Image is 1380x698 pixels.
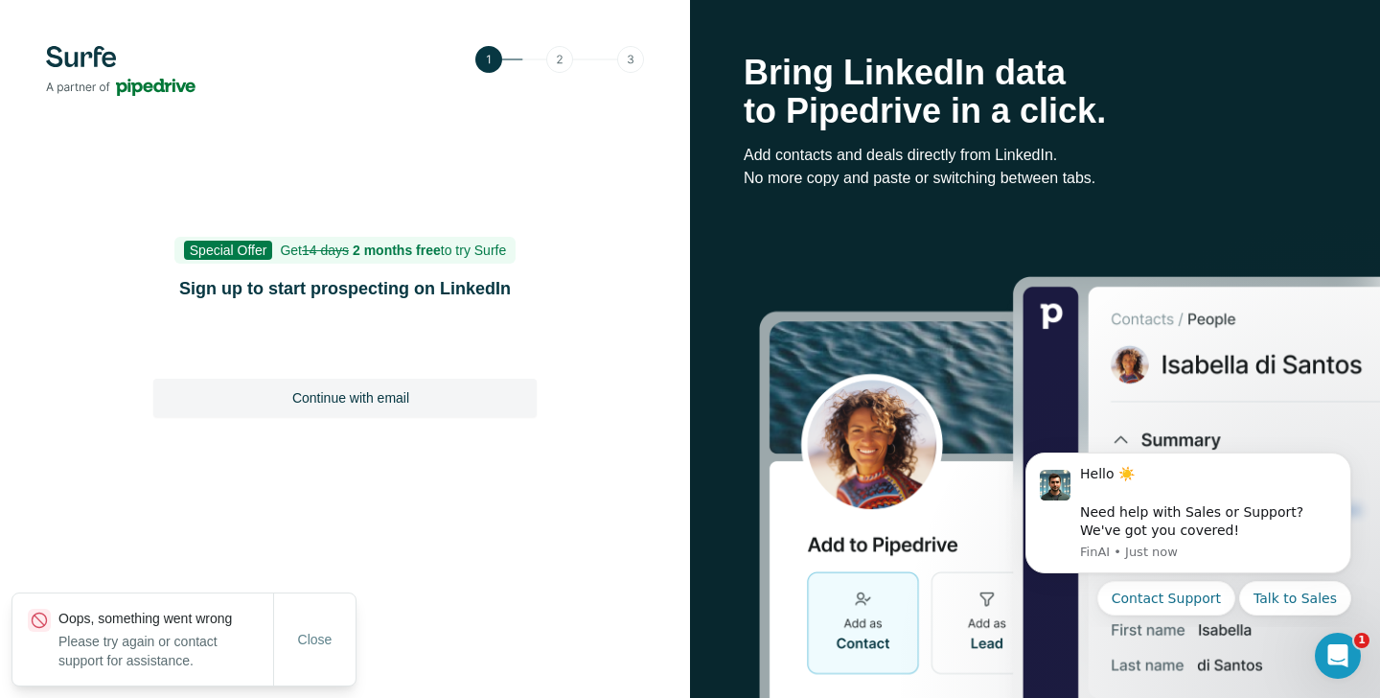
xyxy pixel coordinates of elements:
img: Surfe Stock Photo - Selling good vibes [759,275,1380,698]
iframe: Intercom live chat [1315,633,1361,679]
p: Oops, something went wrong [58,609,273,628]
span: Special Offer [184,241,273,260]
s: 14 days [302,243,349,258]
b: 2 months free [353,243,441,258]
h1: Bring LinkedIn data to Pipedrive in a click. [744,54,1326,130]
span: 1 [1354,633,1369,648]
img: Step 1 [475,46,644,73]
p: No more copy and paste or switching between tabs. [744,167,1326,190]
span: Continue with email [292,388,409,407]
p: Add contacts and deals directly from LinkedIn. [744,144,1326,167]
iframe: Intercom notifications message [997,435,1380,627]
span: Get to try Surfe [280,243,506,258]
h1: Sign up to start prospecting on LinkedIn [153,275,537,302]
p: Please try again or contact support for assistance. [58,632,273,670]
iframe: Sign in with Google Button [144,327,546,369]
button: Close [285,622,346,657]
span: Close [298,630,333,649]
img: Surfe's logo [46,46,195,96]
